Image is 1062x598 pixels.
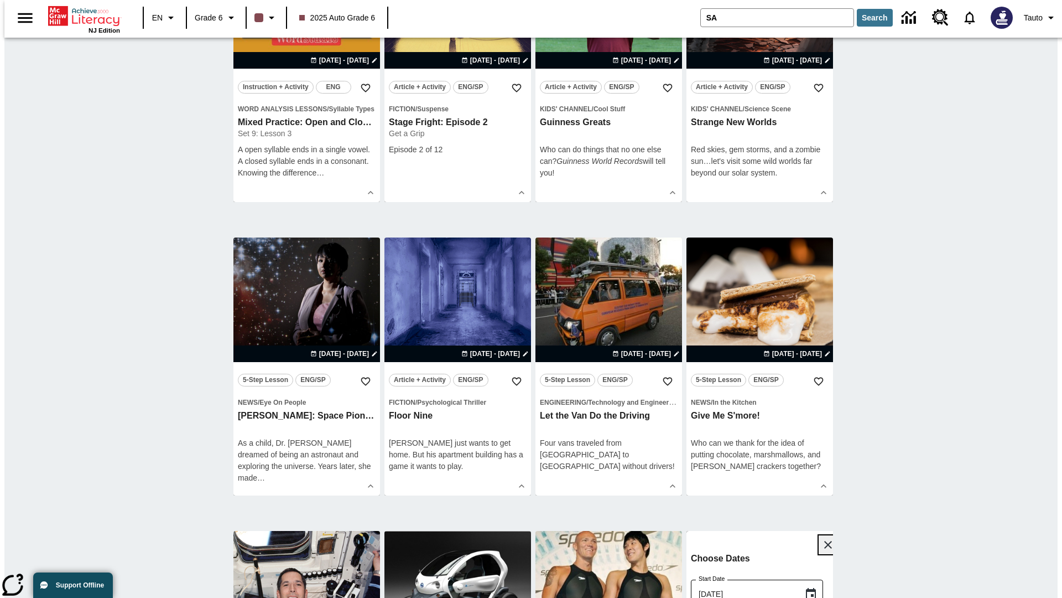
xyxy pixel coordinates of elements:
span: 5-Step Lesson [696,374,741,386]
button: ENG/SP [295,374,331,386]
span: Article + Activity [545,81,597,93]
span: Tauto [1024,12,1043,24]
span: EN [152,12,163,24]
button: Add to Favorites [507,372,527,391]
span: Suspense [417,105,449,113]
button: Article + Activity [540,81,602,94]
span: Topic: Kids' Channel/Cool Stuff [540,103,678,115]
span: Topic: Fiction/Suspense [389,103,527,115]
span: [DATE] - [DATE] [319,349,369,359]
button: Show Details [815,478,832,494]
button: Oct 09 - Oct 09 Choose Dates [459,55,531,65]
div: lesson details [686,238,833,496]
img: Avatar [991,7,1013,29]
h3: Mae Jemison: Space Pioneer [238,410,376,422]
a: Home [48,5,120,27]
span: ENG/SP [753,374,778,386]
button: Article + Activity [691,81,753,94]
span: In the Kitchen [712,399,756,406]
span: / [415,399,417,406]
span: 2025 Auto Grade 6 [299,12,376,24]
span: Syllable Types [329,105,374,113]
span: … [257,473,265,482]
span: [DATE] - [DATE] [621,349,671,359]
button: Support Offline [33,573,113,598]
h3: Stage Fright: Episode 2 [389,117,527,128]
button: Show Details [362,184,379,201]
button: Show Details [513,184,530,201]
span: / [327,105,329,113]
span: 5-Step Lesson [243,374,288,386]
button: Oct 15 - Oct 15 Choose Dates [761,349,833,359]
button: Class color is dark brown. Change class color [250,8,283,28]
span: Topic: News/Eye On People [238,396,376,408]
button: Select a new avatar [984,3,1019,32]
button: Show Details [664,478,681,494]
a: Data Center [895,3,925,33]
button: Article + Activity [389,81,451,94]
div: Four vans traveled from [GEOGRAPHIC_DATA] to [GEOGRAPHIC_DATA] without drivers! [540,437,678,472]
span: ENG/SP [458,81,483,93]
span: Topic: News/In the Kitchen [691,396,829,408]
div: lesson details [384,238,531,496]
em: Guinness World Records [556,157,643,166]
span: Kids' Channel [540,105,592,113]
button: ENG/SP [755,81,790,94]
p: Who can do things that no one else can? will tell you! [540,144,678,179]
span: Grade 6 [195,12,223,24]
button: ENG/SP [748,374,784,386]
div: lesson details [535,238,682,496]
span: / [586,399,588,406]
button: Instruction + Activity [238,81,314,94]
button: Profile/Settings [1019,8,1062,28]
span: Science Scene [745,105,791,113]
button: Language: EN, Select a language [147,8,183,28]
span: Support Offline [56,581,104,589]
span: 5-Step Lesson [545,374,590,386]
button: Oct 13 - Oct 13 Choose Dates [459,349,531,359]
button: Add to Favorites [356,78,376,98]
span: ENG/SP [458,374,483,386]
span: Fiction [389,105,415,113]
h6: Choose Dates [691,551,837,566]
button: Add to Favorites [658,372,678,391]
button: 5-Step Lesson [540,374,595,386]
button: ENG/SP [597,374,633,386]
span: [DATE] - [DATE] [319,55,369,65]
span: ENG/SP [609,81,634,93]
span: ENG/SP [300,374,325,386]
span: Topic: Fiction/Psychological Thriller [389,396,527,408]
div: Who can we thank for the idea of putting chocolate, marshmallows, and [PERSON_NAME] crackers toge... [691,437,829,472]
input: search field [701,9,853,27]
button: Article + Activity [389,374,451,386]
span: ENG/SP [760,81,785,93]
span: Article + Activity [394,374,446,386]
button: Add to Favorites [809,78,829,98]
span: Kids' Channel [691,105,743,113]
span: [DATE] - [DATE] [470,349,520,359]
span: / [592,105,594,113]
span: / [258,399,259,406]
span: News [238,399,258,406]
button: Add to Favorites [809,372,829,391]
button: Add to Favorites [507,78,527,98]
span: Cool Stuff [594,105,625,113]
button: Close [819,535,837,554]
button: Aug 24 - Aug 24 Choose Dates [761,55,833,65]
span: / [415,105,417,113]
span: Article + Activity [394,81,446,93]
button: Show Details [513,478,530,494]
button: Oct 13 - Oct 13 Choose Dates [610,349,682,359]
span: / [743,105,745,113]
a: Notifications [955,3,984,32]
button: 5-Step Lesson [691,374,746,386]
div: Home [48,4,120,34]
div: lesson details [233,238,380,496]
div: A open syllable ends in a single vowel. A closed syllable ends in a consonant. Knowing the differenc [238,144,376,179]
span: ENG/SP [602,374,627,386]
span: NJ Edition [88,27,120,34]
div: Episode 2 of 12 [389,144,527,156]
button: Add to Favorites [356,372,376,391]
span: [DATE] - [DATE] [772,349,822,359]
button: Show Details [664,184,681,201]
